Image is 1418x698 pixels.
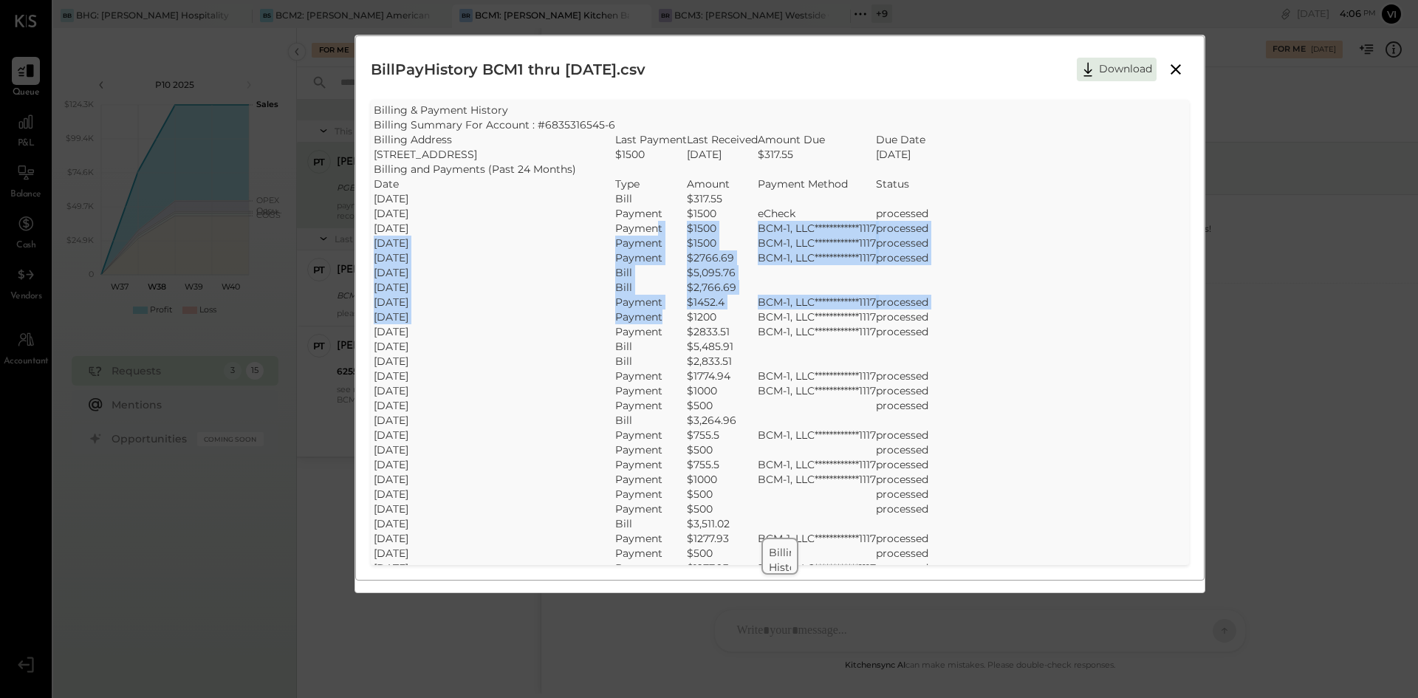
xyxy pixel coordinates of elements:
td: Payment [615,324,687,339]
td: processed [876,250,928,265]
td: $1500 [687,236,758,250]
td: [DATE] [374,472,615,487]
td: Status [876,177,928,191]
td: $5,485.91 [687,339,758,354]
td: [DATE] [374,516,615,531]
td: [DATE] [374,206,615,221]
td: [DATE] [374,531,615,546]
td: Billing Address [374,132,615,147]
td: [DATE] [374,369,615,383]
td: [DATE] [374,383,615,398]
td: [DATE] [374,354,615,369]
td: Payment [615,206,687,221]
td: $2,833.51 [687,354,758,369]
td: $755.5 [687,457,758,472]
td: processed [876,309,928,324]
td: $1500 [615,147,687,162]
td: Payment [615,309,687,324]
td: Bill [615,339,687,354]
td: $1452.4 [687,295,758,309]
td: Payment [615,457,687,472]
td: [DATE] [374,339,615,354]
td: Payment [615,502,687,516]
td: Billing & Payment History [769,545,872,575]
td: Payment [615,383,687,398]
td: [DATE] [687,147,758,162]
td: $500 [687,487,758,502]
td: Payment [615,369,687,383]
td: processed [876,457,928,472]
td: Payment [615,221,687,236]
td: $1000 [687,472,758,487]
td: Amount [687,177,758,191]
td: $1000 [687,383,758,398]
td: Last Payment [615,132,687,147]
td: $2,766.69 [687,280,758,295]
td: Payment [615,398,687,413]
button: Download [1077,58,1157,81]
td: $500 [687,398,758,413]
td: $1200 [687,309,758,324]
td: [DATE] [374,324,615,339]
td: $2833.51 [687,324,758,339]
td: $3,264.96 [687,413,758,428]
td: [DATE] [374,457,615,472]
td: Payment [615,428,687,442]
td: $1774.94 [687,369,758,383]
td: $3,511.02 [687,516,758,531]
td: [DATE] [374,265,615,280]
td: eCheck [758,206,876,221]
td: $317.55 [687,191,758,206]
td: [DATE] [374,250,615,265]
td: processed [876,295,928,309]
td: Bill [615,265,687,280]
td: [DATE] [374,191,615,206]
td: Payment [615,472,687,487]
td: Bill [615,516,687,531]
td: $755.5 [687,428,758,442]
td: [DATE] [374,221,615,236]
td: Payment [615,531,687,546]
td: processed [876,383,928,398]
td: [DATE] [374,309,615,324]
td: $1500 [687,221,758,236]
td: Payment [615,250,687,265]
td: [DATE] [374,487,615,502]
td: Amount Due [758,132,876,147]
td: Date [374,177,615,191]
td: Bill [615,280,687,295]
td: processed [876,369,928,383]
td: [DATE] [374,295,615,309]
td: processed [876,442,928,457]
td: Payment Method [758,177,876,191]
td: Bill [615,354,687,369]
td: Due Date [876,132,928,147]
td: Bill [615,413,687,428]
td: processed [876,487,928,502]
td: processed [876,324,928,339]
td: $500 [687,442,758,457]
td: [STREET_ADDRESS] [374,147,615,162]
td: Payment [615,487,687,502]
td: Bill [615,191,687,206]
td: [DATE] [374,442,615,457]
td: [DATE] [374,236,615,250]
h2: BillPayHistory BCM1 thru [DATE].csv [371,51,645,88]
td: $500 [687,502,758,516]
td: Billing Summary For Account : #6835316545-6 [374,117,615,132]
td: [DATE] [374,398,615,413]
td: [DATE] [374,280,615,295]
td: $317.55 [758,147,876,162]
td: processed [876,206,928,221]
td: Type [615,177,687,191]
td: Payment [615,442,687,457]
td: processed [876,531,928,546]
td: [DATE] [374,502,615,516]
td: processed [876,236,928,250]
td: [DATE] [374,428,615,442]
td: Billing and Payments (Past 24 Months) [374,162,615,177]
td: processed [876,398,928,413]
td: processed [876,472,928,487]
td: Payment [615,236,687,250]
td: Billing & Payment History [374,103,615,117]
